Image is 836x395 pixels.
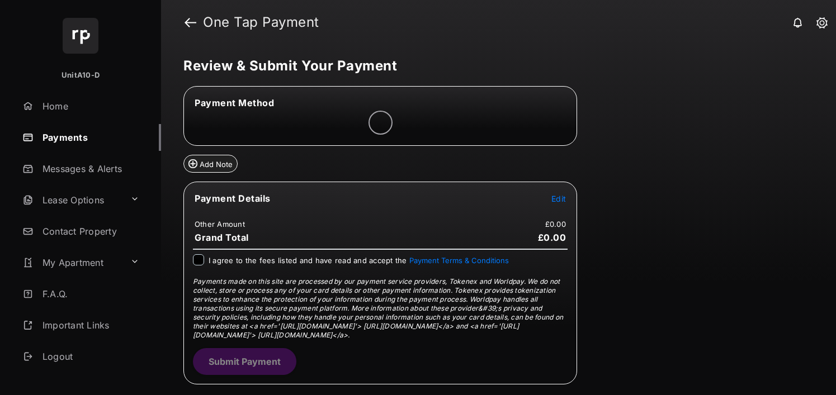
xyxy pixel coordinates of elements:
[18,343,161,370] a: Logout
[193,348,296,375] button: Submit Payment
[551,193,566,204] button: Edit
[63,18,98,54] img: svg+xml;base64,PHN2ZyB4bWxucz0iaHR0cDovL3d3dy53My5vcmcvMjAwMC9zdmciIHdpZHRoPSI2NCIgaGVpZ2h0PSI2NC...
[195,97,274,108] span: Payment Method
[195,193,271,204] span: Payment Details
[18,280,161,307] a: F.A.Q.
[62,70,100,81] p: UnitA10-D
[18,124,161,151] a: Payments
[409,256,509,265] button: I agree to the fees listed and have read and accept the
[18,312,144,339] a: Important Links
[18,249,126,276] a: My Apartment
[18,218,161,245] a: Contact Property
[209,256,509,265] span: I agree to the fees listed and have read and accept the
[195,232,249,243] span: Grand Total
[183,155,238,173] button: Add Note
[18,187,126,213] a: Lease Options
[203,16,319,29] strong: One Tap Payment
[545,219,566,229] td: £0.00
[183,59,805,73] h5: Review & Submit Your Payment
[194,219,245,229] td: Other Amount
[538,232,566,243] span: £0.00
[18,93,161,120] a: Home
[193,277,563,339] span: Payments made on this site are processed by our payment service providers, Tokenex and Worldpay. ...
[18,155,161,182] a: Messages & Alerts
[551,194,566,203] span: Edit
